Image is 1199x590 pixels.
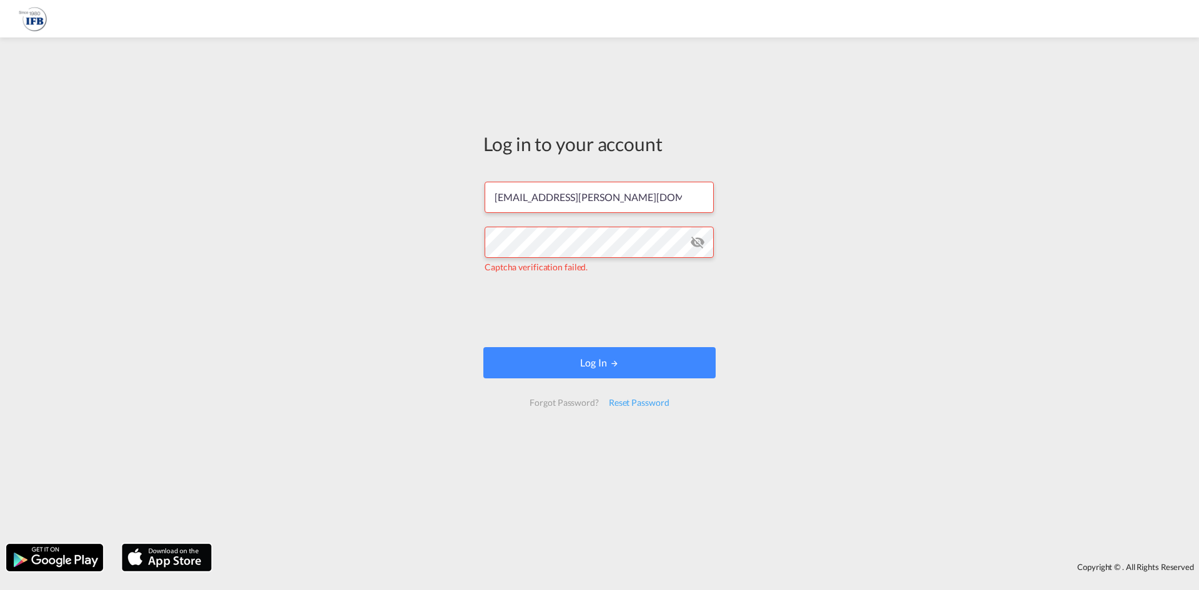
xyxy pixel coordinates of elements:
span: Captcha verification failed. [485,262,588,272]
md-icon: icon-eye-off [690,235,705,250]
input: Enter email/phone number [485,182,714,213]
img: b628ab10256c11eeb52753acbc15d091.png [19,5,47,33]
button: LOGIN [483,347,716,378]
iframe: reCAPTCHA [505,286,694,335]
div: Forgot Password? [525,391,603,414]
div: Copyright © . All Rights Reserved [218,556,1199,578]
img: google.png [5,543,104,573]
div: Log in to your account [483,130,716,157]
div: Reset Password [604,391,674,414]
img: apple.png [121,543,213,573]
